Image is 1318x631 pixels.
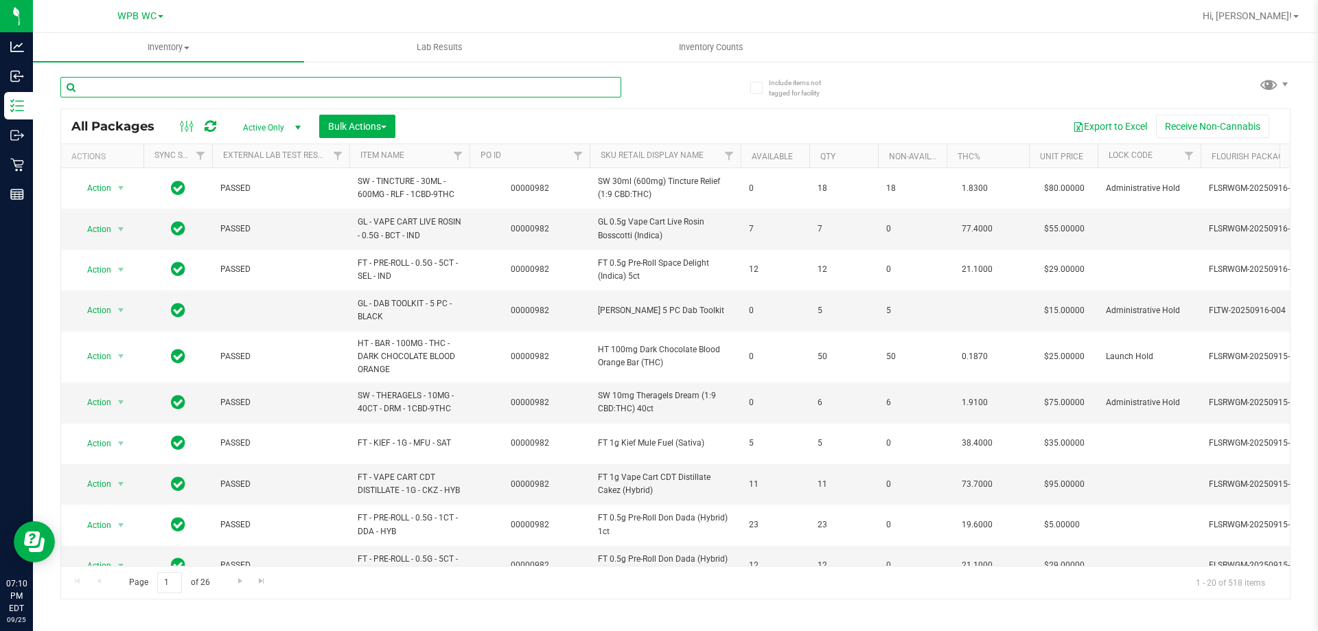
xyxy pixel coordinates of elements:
span: In Sync [171,219,185,238]
a: 00000982 [511,398,549,407]
span: Action [75,220,112,239]
span: $15.00000 [1037,301,1091,321]
span: PASSED [220,478,341,491]
a: Unit Price [1040,152,1083,161]
span: 1.8300 [955,179,995,198]
span: $29.00000 [1037,260,1091,279]
span: PASSED [220,263,341,276]
span: $5.00000 [1037,515,1087,535]
span: 21.1000 [955,555,999,575]
span: $75.00000 [1037,393,1091,413]
span: 0.1870 [955,347,995,367]
a: 00000982 [511,306,549,315]
span: GL - VAPE CART LIVE ROSIN - 0.5G - BCT - IND [358,216,461,242]
a: Filter [567,144,590,168]
span: 23 [749,518,801,531]
span: Action [75,434,112,453]
span: PASSED [220,182,341,195]
span: HT - BAR - 100MG - THC - DARK CHOCOLATE BLOOD ORANGE [358,337,461,377]
span: In Sync [171,179,185,198]
span: $25.00000 [1037,347,1091,367]
a: Qty [820,152,835,161]
span: 77.4000 [955,219,999,239]
span: select [113,516,130,535]
span: In Sync [171,555,185,575]
span: FT 1g Vape Cart CDT Distillate Cakez (Hybrid) [598,471,732,497]
span: In Sync [171,393,185,412]
span: 11 [818,478,870,491]
span: select [113,220,130,239]
a: Filter [327,144,349,168]
span: 1 - 20 of 518 items [1185,572,1276,593]
span: 0 [886,559,938,572]
span: $35.00000 [1037,433,1091,453]
a: THC% [958,152,980,161]
span: 7 [818,222,870,236]
span: 5 [749,437,801,450]
span: Action [75,556,112,575]
a: Filter [447,144,470,168]
span: All Packages [71,119,168,134]
span: $55.00000 [1037,219,1091,239]
span: $95.00000 [1037,474,1091,494]
a: Sku Retail Display Name [601,150,704,160]
span: $80.00000 [1037,179,1091,198]
a: Go to the last page [252,572,272,590]
inline-svg: Inbound [10,69,24,83]
p: 07:10 PM EDT [6,577,27,615]
span: Bulk Actions [328,121,386,132]
span: GL 0.5g Vape Cart Live Rosin Bosscotti (Indica) [598,216,732,242]
span: FT - VAPE CART CDT DISTILLATE - 1G - CKZ - HYB [358,471,461,497]
span: In Sync [171,347,185,366]
span: PASSED [220,518,341,531]
p: 09/25 [6,615,27,625]
a: 00000982 [511,520,549,529]
span: select [113,434,130,453]
inline-svg: Outbound [10,128,24,142]
inline-svg: Inventory [10,99,24,113]
span: 5 [818,437,870,450]
span: select [113,393,130,412]
span: FT 0.5g Pre-Roll Space Delight (Indica) 5ct [598,257,732,283]
span: PASSED [220,559,341,572]
span: Administrative Hold [1106,304,1192,317]
span: Inventory [33,41,304,54]
a: External Lab Test Result [223,150,331,160]
span: SW 10mg Theragels Dream (1:9 CBD:THC) 40ct [598,389,732,415]
span: 6 [886,396,938,409]
a: 00000982 [511,264,549,274]
inline-svg: Reports [10,187,24,201]
a: 00000982 [511,183,549,193]
span: Inventory Counts [660,41,762,54]
a: Sync Status [154,150,207,160]
inline-svg: Retail [10,158,24,172]
span: 0 [886,478,938,491]
span: 50 [818,350,870,363]
span: Action [75,301,112,320]
a: Flourish Package ID [1212,152,1298,161]
span: In Sync [171,515,185,534]
span: PASSED [220,437,341,450]
span: 12 [818,559,870,572]
span: 18 [818,182,870,195]
span: select [113,474,130,494]
span: PASSED [220,222,341,236]
span: 0 [749,304,801,317]
span: Page of 26 [117,572,221,593]
iframe: Resource center [14,521,55,562]
span: 21.1000 [955,260,999,279]
span: 0 [886,437,938,450]
span: 38.4000 [955,433,999,453]
a: Inventory Counts [575,33,846,62]
span: Administrative Hold [1106,396,1192,409]
span: 19.6000 [955,515,999,535]
span: SW - TINCTURE - 30ML - 600MG - RLF - 1CBD-9THC [358,175,461,201]
span: 0 [886,222,938,236]
span: Administrative Hold [1106,182,1192,195]
span: 18 [886,182,938,195]
span: FT - PRE-ROLL - 0.5G - 5CT - SEL - IND [358,257,461,283]
a: Filter [1178,144,1201,168]
a: 00000982 [511,479,549,489]
span: 1.9100 [955,393,995,413]
inline-svg: Analytics [10,40,24,54]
